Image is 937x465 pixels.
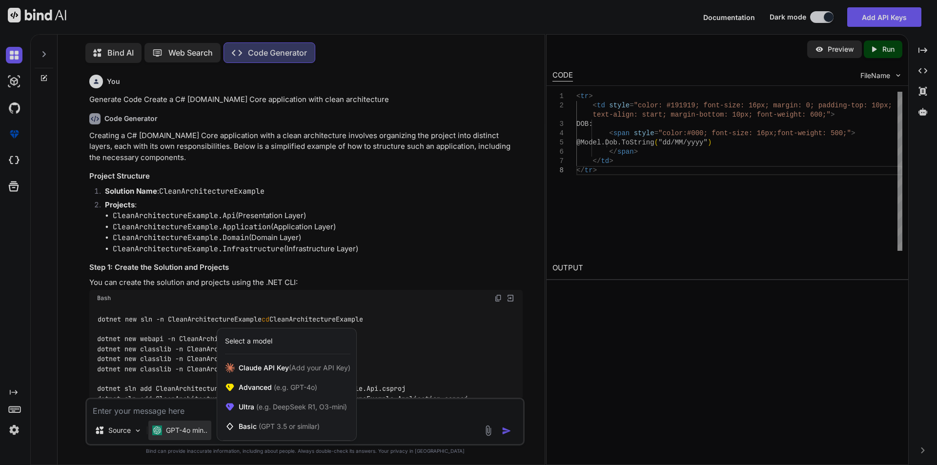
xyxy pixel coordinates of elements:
[225,336,272,346] div: Select a model
[289,364,350,372] span: (Add your API Key)
[239,383,317,392] span: Advanced
[239,363,350,373] span: Claude API Key
[259,422,320,430] span: (GPT 3.5 or similar)
[239,402,347,412] span: Ultra
[254,403,347,411] span: (e.g. DeepSeek R1, O3-mini)
[272,383,317,391] span: (e.g. GPT-4o)
[239,422,320,431] span: Basic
